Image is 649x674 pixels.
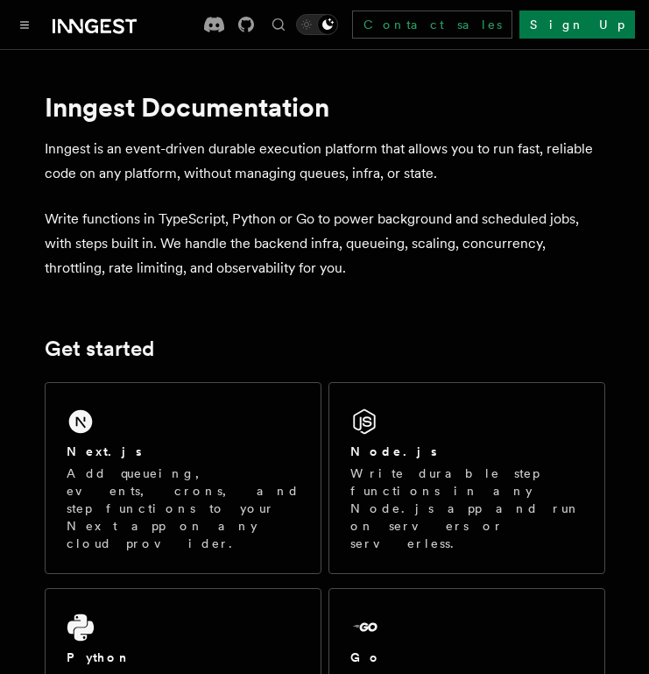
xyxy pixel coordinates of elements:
a: Next.jsAdd queueing, events, crons, and step functions to your Next app on any cloud provider. [45,382,321,574]
h2: Node.js [350,443,437,460]
button: Toggle dark mode [296,14,338,35]
a: Get started [45,337,154,361]
p: Inngest is an event-driven durable execution platform that allows you to run fast, reliable code ... [45,137,605,186]
a: Contact sales [352,11,512,39]
h2: Go [350,649,382,666]
h2: Python [67,649,131,666]
h2: Next.js [67,443,142,460]
a: Node.jsWrite durable step functions in any Node.js app and run on servers or serverless. [328,382,605,574]
h1: Inngest Documentation [45,91,605,123]
button: Toggle navigation [14,14,35,35]
p: Write functions in TypeScript, Python or Go to power background and scheduled jobs, with steps bu... [45,207,605,280]
a: Sign Up [519,11,635,39]
p: Add queueing, events, crons, and step functions to your Next app on any cloud provider. [67,465,300,552]
p: Write durable step functions in any Node.js app and run on servers or serverless. [350,465,583,552]
button: Find something... [268,14,289,35]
